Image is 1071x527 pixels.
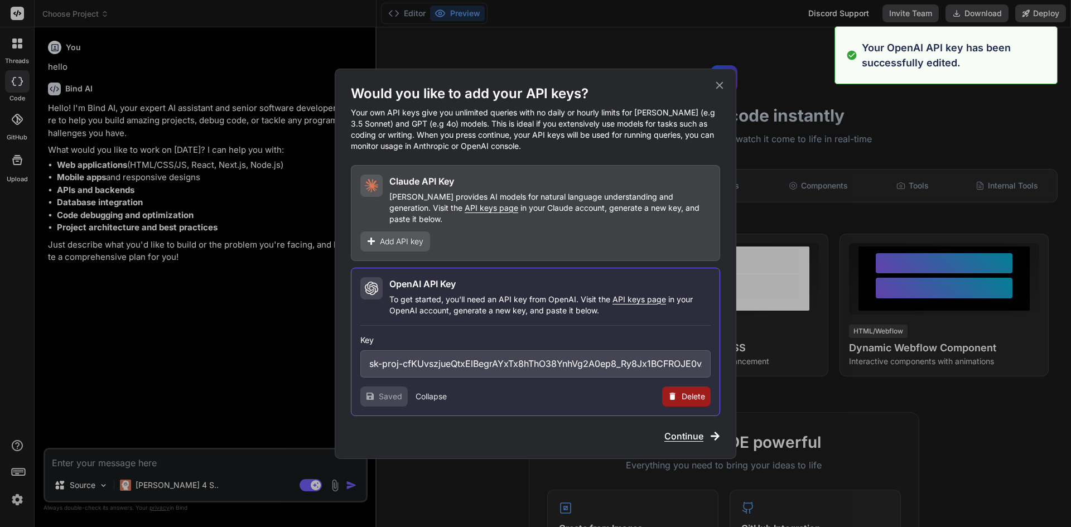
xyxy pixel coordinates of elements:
[662,386,711,407] button: Delete
[465,203,518,212] span: API keys page
[360,350,711,378] input: Enter API Key
[416,391,447,402] button: Collapse
[351,85,720,103] h1: Would you like to add your API keys?
[862,40,1050,70] p: Your OpenAI API key has been successfully edited.
[846,40,857,70] img: alert
[389,175,454,188] h2: Claude API Key
[664,429,703,443] span: Continue
[389,191,711,225] p: [PERSON_NAME] provides AI models for natural language understanding and generation. Visit the in ...
[360,335,711,346] h3: Key
[612,294,666,304] span: API keys page
[379,391,402,402] span: Saved
[664,429,720,443] button: Continue
[389,277,456,291] h2: OpenAI API Key
[389,294,711,316] p: To get started, you'll need an API key from OpenAI. Visit the in your OpenAI account, generate a ...
[380,236,423,247] span: Add API key
[682,391,705,402] span: Delete
[351,107,720,152] p: Your own API keys give you unlimited queries with no daily or hourly limits for [PERSON_NAME] (e....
